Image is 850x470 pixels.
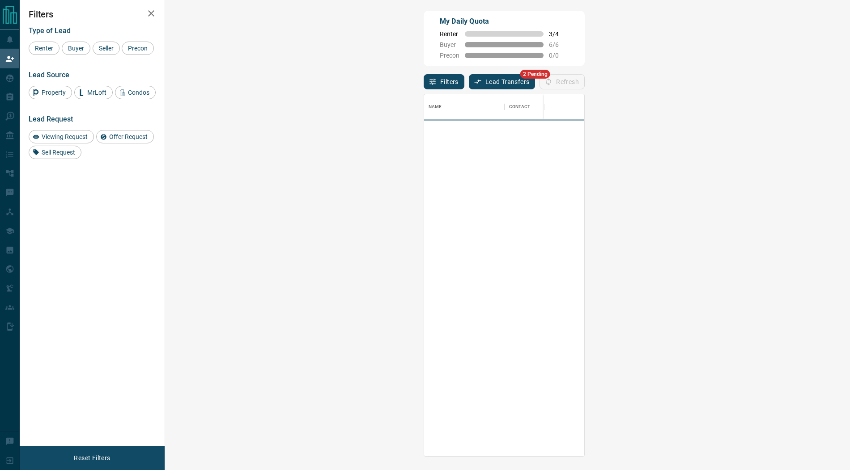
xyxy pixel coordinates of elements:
[125,89,153,96] span: Condos
[29,26,71,35] span: Type of Lead
[96,130,154,143] div: Offer Request
[440,52,459,59] span: Precon
[549,30,569,38] span: 3 / 4
[440,16,569,27] p: My Daily Quota
[549,41,569,48] span: 6 / 6
[29,86,72,99] div: Property
[106,133,151,140] span: Offer Request
[29,130,94,143] div: Viewing Request
[509,94,530,119] div: Contact
[115,86,156,99] div: Condos
[38,149,78,156] span: Sell Request
[125,45,151,52] span: Precon
[29,71,69,79] span: Lead Source
[68,450,116,466] button: Reset Filters
[440,41,459,48] span: Buyer
[62,42,90,55] div: Buyer
[424,74,464,89] button: Filters
[505,94,576,119] div: Contact
[424,94,505,119] div: Name
[29,146,81,159] div: Sell Request
[29,9,156,20] h2: Filters
[84,89,110,96] span: MrLoft
[122,42,154,55] div: Precon
[429,94,442,119] div: Name
[29,42,59,55] div: Renter
[38,89,69,96] span: Property
[32,45,56,52] span: Renter
[65,45,87,52] span: Buyer
[38,133,91,140] span: Viewing Request
[549,52,569,59] span: 0 / 0
[93,42,120,55] div: Seller
[440,30,459,38] span: Renter
[74,86,113,99] div: MrLoft
[96,45,117,52] span: Seller
[469,74,535,89] button: Lead Transfers
[29,115,73,123] span: Lead Request
[520,70,550,79] span: 2 Pending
